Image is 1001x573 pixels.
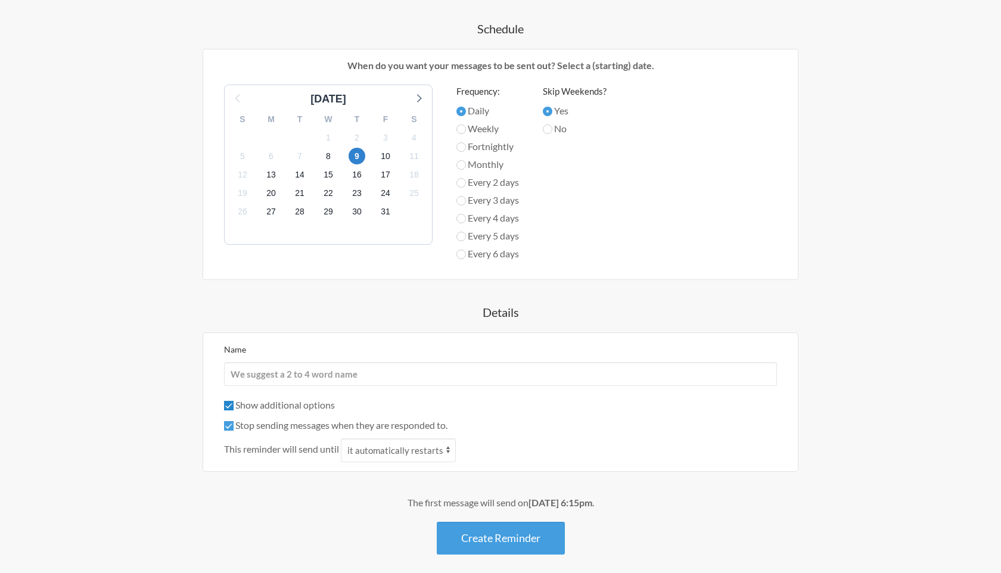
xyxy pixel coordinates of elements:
[437,522,565,555] button: Create Reminder
[456,247,519,261] label: Every 6 days
[234,185,251,202] span: Wednesday, November 19, 2025
[456,250,466,259] input: Every 6 days
[234,148,251,164] span: Wednesday, November 5, 2025
[456,175,519,189] label: Every 2 days
[406,129,422,146] span: Tuesday, November 4, 2025
[456,157,519,172] label: Monthly
[456,160,466,170] input: Monthly
[406,185,422,202] span: Tuesday, November 25, 2025
[314,110,343,129] div: W
[349,129,365,146] span: Sunday, November 2, 2025
[371,110,400,129] div: F
[257,110,285,129] div: M
[529,497,592,508] strong: [DATE] 6:15pm
[224,362,777,386] input: We suggest a 2 to 4 word name
[543,107,552,116] input: Yes
[263,167,279,183] span: Thursday, November 13, 2025
[224,401,234,410] input: Show additional options
[224,419,447,431] label: Stop sending messages when they are responded to.
[291,204,308,220] span: Friday, November 28, 2025
[377,167,394,183] span: Monday, November 17, 2025
[456,196,466,205] input: Every 3 days
[456,107,466,116] input: Daily
[543,122,607,136] label: No
[456,124,466,134] input: Weekly
[285,110,314,129] div: T
[155,20,846,37] h4: Schedule
[224,344,246,354] label: Name
[377,204,394,220] span: Monday, December 1, 2025
[406,148,422,164] span: Tuesday, November 11, 2025
[349,185,365,202] span: Sunday, November 23, 2025
[456,211,519,225] label: Every 4 days
[377,148,394,164] span: Monday, November 10, 2025
[377,185,394,202] span: Monday, November 24, 2025
[263,148,279,164] span: Thursday, November 6, 2025
[320,204,337,220] span: Saturday, November 29, 2025
[377,129,394,146] span: Monday, November 3, 2025
[228,110,257,129] div: S
[456,214,466,223] input: Every 4 days
[224,442,339,456] span: This reminder will send until
[291,167,308,183] span: Friday, November 14, 2025
[456,104,519,118] label: Daily
[456,85,519,98] label: Frequency:
[456,139,519,154] label: Fortnightly
[349,204,365,220] span: Sunday, November 30, 2025
[291,185,308,202] span: Friday, November 21, 2025
[212,58,789,73] p: When do you want your messages to be sent out? Select a (starting) date.
[155,496,846,510] div: The first message will send on .
[406,167,422,183] span: Tuesday, November 18, 2025
[224,421,234,431] input: Stop sending messages when they are responded to.
[456,178,466,188] input: Every 2 days
[320,129,337,146] span: Saturday, November 1, 2025
[263,185,279,202] span: Thursday, November 20, 2025
[306,91,351,107] div: [DATE]
[400,110,428,129] div: S
[234,204,251,220] span: Wednesday, November 26, 2025
[543,85,607,98] label: Skip Weekends?
[456,122,519,136] label: Weekly
[456,142,466,152] input: Fortnightly
[456,232,466,241] input: Every 5 days
[456,229,519,243] label: Every 5 days
[263,204,279,220] span: Thursday, November 27, 2025
[543,124,552,134] input: No
[456,193,519,207] label: Every 3 days
[343,110,371,129] div: T
[320,148,337,164] span: Saturday, November 8, 2025
[234,167,251,183] span: Wednesday, November 12, 2025
[349,167,365,183] span: Sunday, November 16, 2025
[224,399,335,410] label: Show additional options
[543,104,607,118] label: Yes
[349,148,365,164] span: Sunday, November 9, 2025
[155,304,846,320] h4: Details
[320,167,337,183] span: Saturday, November 15, 2025
[320,185,337,202] span: Saturday, November 22, 2025
[291,148,308,164] span: Friday, November 7, 2025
